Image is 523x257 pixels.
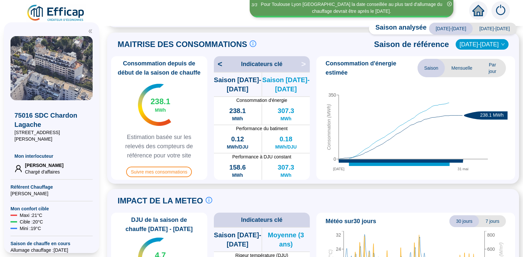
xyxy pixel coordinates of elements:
span: Saison [DATE]-[DATE] [214,230,261,249]
span: MWh/DJU [227,144,248,150]
span: [PERSON_NAME] [11,190,93,197]
span: [DATE]-[DATE] [473,23,516,35]
span: MWh [232,115,243,122]
span: 30 jours [449,215,479,227]
span: Estimation basée sur les relevés des compteurs de référence pour votre site [114,132,205,160]
span: Chargé d'affaires [25,169,63,175]
span: 7 jours [479,215,506,227]
div: Pour Toulouse Lyon [GEOGRAPHIC_DATA] la date conseillée au plus tard d'allumage du chauffage devr... [251,1,452,15]
span: Saison [DATE]-[DATE] [262,75,310,94]
span: > [301,59,310,69]
span: Performance à DJU constant [214,153,310,160]
span: Consommation d'énergie [214,97,310,104]
span: Saison de référence [374,39,449,50]
span: Mon interlocuteur [14,153,89,159]
tspan: 800 [487,232,495,238]
text: 238.1 MWh [480,112,504,118]
span: [PERSON_NAME] [25,162,63,169]
span: 75016 SDC Chardon Lagache [14,111,89,129]
span: [DATE]-[DATE] [429,23,473,35]
span: MWh [232,172,243,178]
tspan: 24 [336,246,341,252]
span: 2019-2020 [460,39,505,49]
span: 158.6 [229,163,246,172]
span: Performance du batiment [214,125,310,132]
span: DJU de la saison de chauffe [DATE] - [DATE] [114,215,205,234]
span: Maxi : 21 °C [20,212,42,219]
span: [STREET_ADDRESS][PERSON_NAME] [14,129,89,142]
span: Saison de chauffe en cours [11,240,93,247]
span: double-left [88,29,93,34]
span: Suivre mes consommations [126,167,192,177]
tspan: Consommation (MWh) [326,104,331,150]
span: home [472,5,484,16]
tspan: 0 [333,156,336,162]
span: IMPACT DE LA METEO [118,196,203,206]
span: 238.1 [150,96,170,107]
span: Météo sur 30 jours [326,217,376,226]
i: 3 / 3 [251,2,257,7]
span: user [14,165,22,173]
span: MWh/DJU [275,144,297,150]
span: Par jour [479,59,506,77]
span: < [214,59,222,69]
span: MWh [155,107,166,113]
span: 0.18 [280,134,292,144]
span: 307.3 [278,106,294,115]
tspan: 350 [329,92,336,98]
img: indicateur températures [138,84,171,126]
span: 0.12 [231,134,244,144]
span: MAITRISE DES CONSOMMATIONS [118,39,247,50]
span: Mon confort cible [11,205,93,212]
tspan: 32 [336,232,341,238]
span: Mini : 19 °C [20,225,41,232]
span: Saison [418,59,445,77]
span: Moyenne (3 ans) [262,230,310,249]
span: Indicateurs clé [241,59,283,69]
span: close-circle [447,2,452,6]
span: Référent Chauffage [11,184,93,190]
span: MWh [281,172,291,178]
img: efficap energie logo [26,4,86,22]
span: Saison [DATE]-[DATE] [214,75,261,94]
span: Consommation d'énergie estimée [326,59,418,77]
span: Cible : 20 °C [20,219,43,225]
img: alerts [491,1,510,20]
span: Consommation depuis de début de la saison de chauffe [114,59,205,77]
span: info-circle [250,40,256,47]
tspan: 600 [487,246,495,252]
span: MWh [281,115,291,122]
span: down [501,42,505,46]
tspan: [DATE] [333,167,345,171]
span: 307.3 [278,163,294,172]
span: 238.1 [229,106,246,115]
span: Saison analysée [369,23,427,35]
span: Indicateurs clé [241,215,283,224]
span: info-circle [206,197,212,203]
span: Mensuelle [445,59,479,77]
tspan: 31 mai [458,167,468,171]
span: Allumage chauffage : [DATE] [11,247,93,253]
